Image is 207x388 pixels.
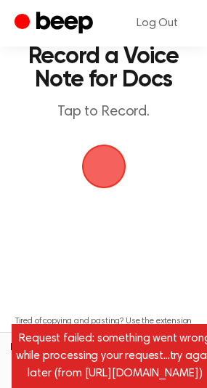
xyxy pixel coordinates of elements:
button: Beep Logo [82,145,126,188]
p: Tap to Record. [26,103,181,121]
a: Log Out [122,6,192,41]
a: Beep [15,9,97,38]
p: Tired of copying and pasting? Use the extension to automatically insert your recordings. [12,316,195,338]
h1: Record a Voice Note for Docs [26,45,181,92]
span: Contact us [9,354,198,379]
